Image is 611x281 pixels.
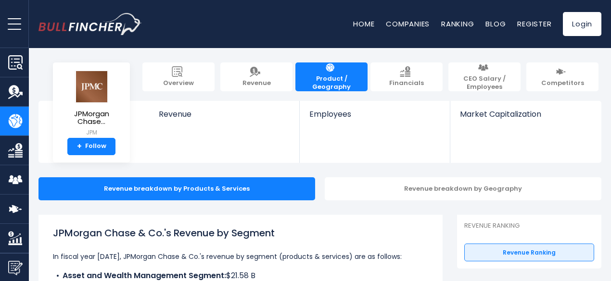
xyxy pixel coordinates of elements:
a: Revenue [220,62,293,91]
a: Employees [300,101,449,135]
a: Home [353,19,374,29]
a: Product / Geography [295,62,368,91]
a: Financials [370,62,443,91]
a: Blog [485,19,506,29]
p: In fiscal year [DATE], JPMorgan Chase & Co.'s revenue by segment (products & services) are as fol... [53,251,428,262]
a: Revenue [149,101,300,135]
a: JPMorgan Chase... JPM [60,70,123,138]
a: Overview [142,62,215,91]
span: Revenue [159,110,290,119]
strong: + [77,142,82,151]
a: CEO Salary / Employees [448,62,521,91]
span: Overview [163,79,194,87]
span: Product / Geography [300,75,363,91]
div: Revenue breakdown by Geography [325,177,601,200]
a: Companies [386,19,430,29]
a: Market Capitalization [450,101,600,135]
span: CEO Salary / Employees [453,75,516,91]
a: Ranking [441,19,474,29]
img: bullfincher logo [38,13,142,35]
h1: JPMorgan Chase & Co.'s Revenue by Segment [53,226,428,240]
a: +Follow [67,138,115,155]
span: JPMorgan Chase... [61,110,122,126]
a: Login [563,12,601,36]
a: Register [517,19,551,29]
div: Revenue breakdown by Products & Services [38,177,315,200]
b: Asset and Wealth Management Segment: [63,270,226,281]
p: Revenue Ranking [464,222,594,230]
span: Competitors [541,79,584,87]
a: Go to homepage [38,13,142,35]
span: Market Capitalization [460,110,591,119]
span: Financials [389,79,424,87]
a: Revenue Ranking [464,244,594,262]
span: Revenue [242,79,271,87]
a: Competitors [526,62,598,91]
small: JPM [61,128,122,137]
span: Employees [309,110,440,119]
